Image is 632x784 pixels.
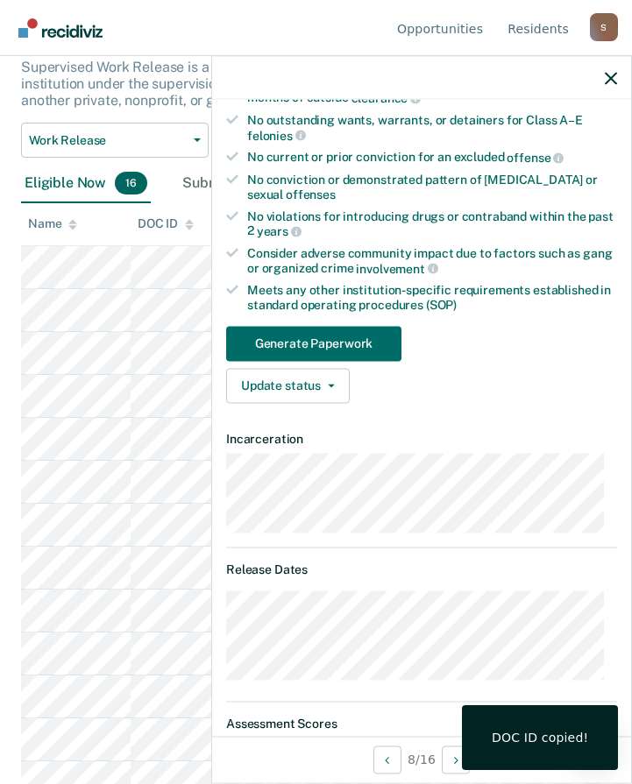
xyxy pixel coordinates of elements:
div: DOC ID copied! [492,730,588,745]
dt: Release Dates [226,562,617,576]
span: years [257,224,302,238]
div: Meets any other institution-specific requirements established in standard operating procedures [247,283,617,313]
button: Profile dropdown button [590,13,618,41]
span: offense [507,151,564,165]
div: Submitted [179,165,289,203]
dt: Incarceration [226,431,617,446]
div: S [590,13,618,41]
div: 8 / 16 [212,736,631,782]
div: No violations for introducing drugs or contraband within the past 2 [247,208,617,238]
span: involvement [356,261,437,275]
span: felonies [247,128,306,142]
button: Generate Paperwork [226,326,401,361]
div: No current or prior conviction for an excluded [247,150,617,166]
button: Next Opportunity [442,745,470,773]
p: Supervised Work Release is a program that allows residents to work outside of the institution und... [21,59,572,109]
div: No outstanding wants, warrants, or detainers for Class A–E [247,112,617,142]
span: 16 [115,172,147,194]
dt: Assessment Scores [226,716,617,731]
span: (SOP) [426,298,457,312]
div: Eligible Now [21,165,151,203]
div: DOC ID [138,216,194,231]
span: clearance [352,91,422,105]
button: Update status [226,368,350,403]
div: No conviction or demonstrated pattern of [MEDICAL_DATA] or sexual [247,172,617,201]
button: Previous Opportunity [373,745,401,773]
span: Work Release [29,133,187,148]
span: offenses [286,187,336,201]
div: Name [28,216,77,231]
img: Recidiviz [18,18,103,38]
div: Consider adverse community impact due to factors such as gang or organized crime [247,245,617,275]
